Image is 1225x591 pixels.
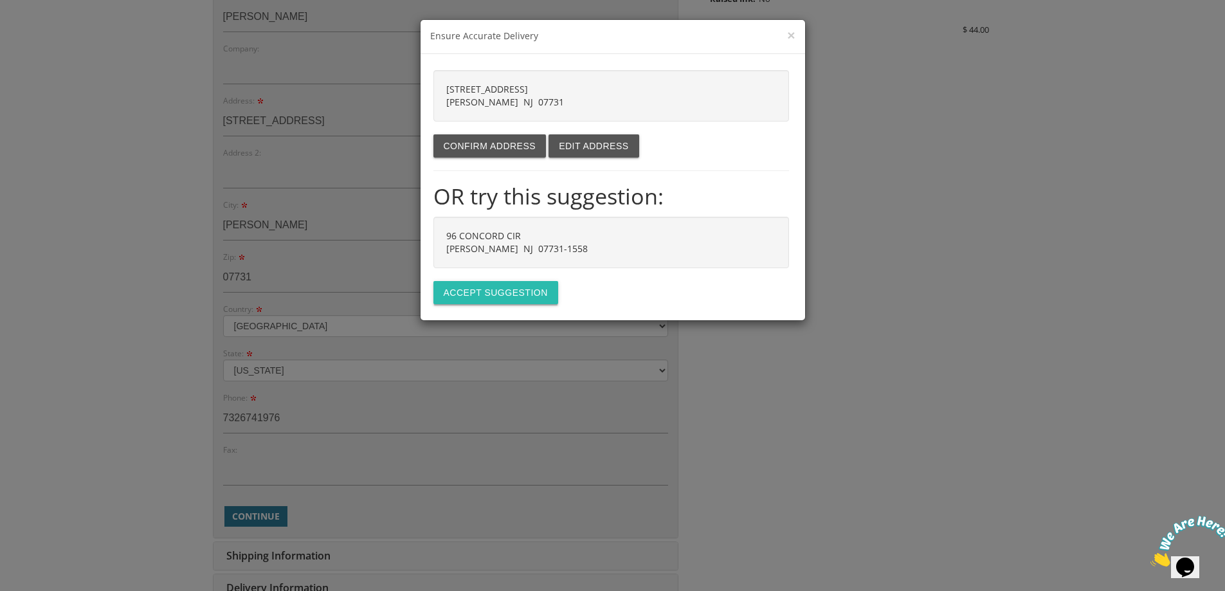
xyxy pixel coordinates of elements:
[5,5,85,56] img: Chat attention grabber
[430,30,795,44] h3: Ensure Accurate Delivery
[446,230,588,255] strong: 96 CONCORD CIR [PERSON_NAME] NJ 07731-1558
[1145,511,1225,572] iframe: chat widget
[787,28,795,42] button: ×
[549,134,639,158] button: Edit address
[433,134,547,158] button: Confirm address
[433,281,558,304] button: Accept suggestion
[433,70,789,122] div: [STREET_ADDRESS] [PERSON_NAME] NJ 07731
[433,181,664,211] strong: OR try this suggestion:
